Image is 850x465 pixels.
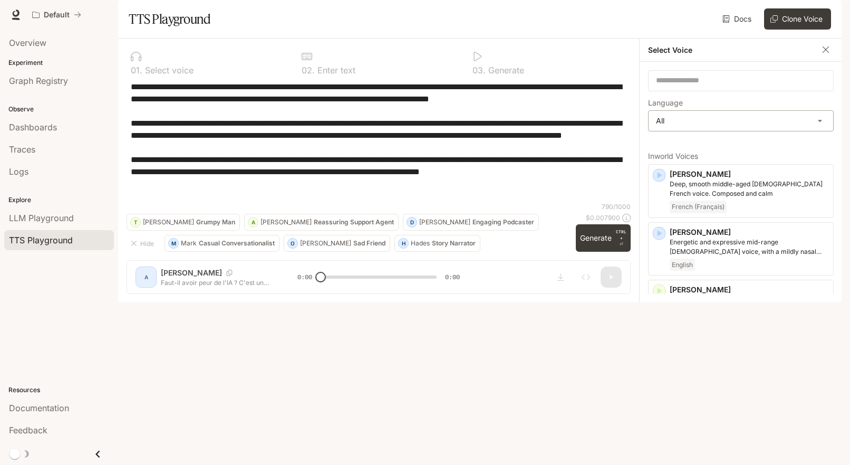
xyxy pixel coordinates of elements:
button: T[PERSON_NAME]Grumpy Man [127,214,240,231]
p: [PERSON_NAME] [670,169,829,179]
div: A [248,214,258,231]
div: All [649,111,833,131]
div: M [169,235,178,252]
button: O[PERSON_NAME]Sad Friend [284,235,390,252]
p: [PERSON_NAME] [300,240,351,246]
button: All workspaces [27,4,86,25]
p: Generate [486,66,524,74]
p: ⏎ [616,229,626,248]
p: 0 3 . [472,66,486,74]
p: CTRL + [616,229,626,241]
p: [PERSON_NAME] [143,219,194,225]
p: [PERSON_NAME] [260,219,312,225]
button: A[PERSON_NAME]Reassuring Support Agent [244,214,399,231]
button: Clone Voice [764,8,831,30]
div: T [131,214,140,231]
p: Enter text [315,66,355,74]
div: O [288,235,297,252]
button: Hide [127,235,160,252]
span: French (Français) [670,201,727,213]
h1: TTS Playground [129,8,210,30]
p: Grumpy Man [196,219,235,225]
p: Inworld Voices [648,153,834,160]
p: Language [648,99,683,107]
button: D[PERSON_NAME]Engaging Podcaster [403,214,539,231]
button: GenerateCTRL +⏎ [576,224,631,252]
p: Mark [181,240,197,246]
div: D [407,214,417,231]
div: H [399,235,408,252]
p: Default [44,11,70,20]
p: Engaging Podcaster [472,219,534,225]
button: MMarkCasual Conversationalist [165,235,279,252]
p: Energetic and expressive mid-range male voice, with a mildly nasal quality [670,238,829,257]
p: Sad Friend [353,240,385,246]
p: 0 2 . [302,66,315,74]
p: Reassuring Support Agent [314,219,394,225]
p: Select voice [142,66,194,74]
p: Hades [411,240,430,246]
p: Story Narrator [432,240,476,246]
p: [PERSON_NAME] [419,219,470,225]
a: Docs [720,8,756,30]
button: HHadesStory Narrator [394,235,480,252]
p: Deep, smooth middle-aged male French voice. Composed and calm [670,179,829,198]
p: Casual Conversationalist [199,240,275,246]
span: English [670,259,695,271]
p: [PERSON_NAME] [670,227,829,238]
p: 0 1 . [131,66,142,74]
p: [PERSON_NAME] [670,284,829,295]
